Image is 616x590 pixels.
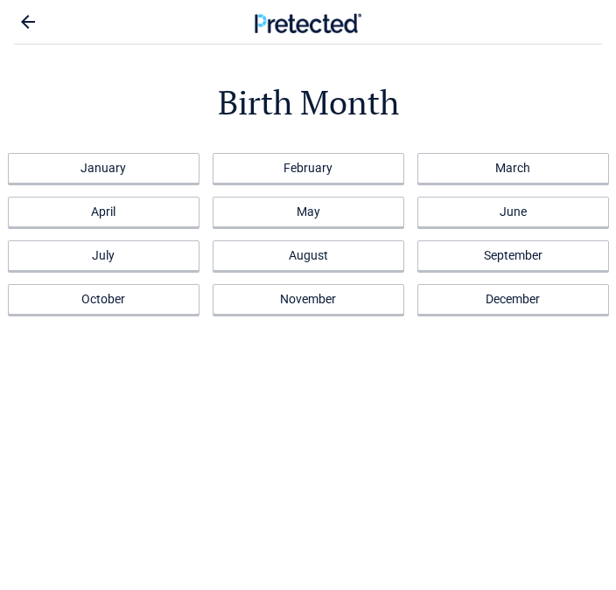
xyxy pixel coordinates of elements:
a: July [8,240,199,271]
a: September [417,240,609,271]
a: October [8,284,199,315]
img: Main Logo [255,13,362,32]
a: December [417,284,609,315]
a: February [213,153,404,184]
a: August [213,240,404,271]
h2: Birth Month [14,80,602,125]
a: November [213,284,404,315]
a: April [8,197,199,227]
a: May [213,197,404,227]
a: June [417,197,609,227]
a: January [8,153,199,184]
a: March [417,153,609,184]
